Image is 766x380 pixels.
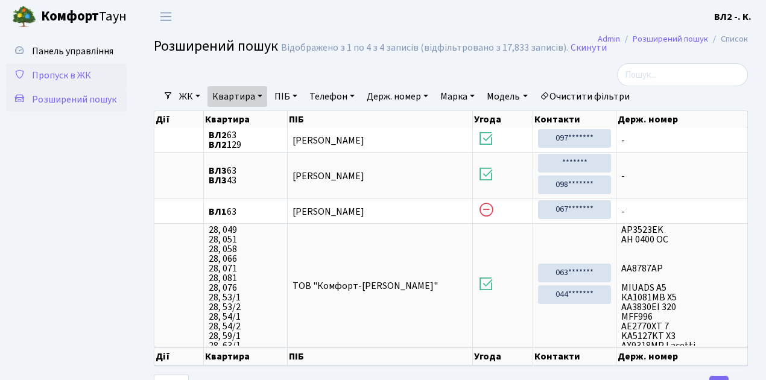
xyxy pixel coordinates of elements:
[32,45,113,58] span: Панель управління
[305,86,359,107] a: Телефон
[209,205,227,218] b: ВЛ1
[714,10,752,24] a: ВЛ2 -. К.
[204,111,288,128] th: Квартира
[207,86,267,107] a: Квартира
[209,207,282,217] span: 63
[616,111,748,128] th: Держ. номер
[41,7,99,26] b: Комфорт
[533,111,616,128] th: Контакти
[6,39,127,63] a: Панель управління
[209,174,227,187] b: ВЛ3
[473,347,534,366] th: Угода
[288,111,473,128] th: ПІБ
[281,42,568,54] div: Відображено з 1 по 4 з 4 записів (відфільтровано з 17,833 записів).
[174,86,205,107] a: ЖК
[598,33,620,45] a: Admin
[209,225,282,346] span: 28, 049 28, 051 28, 058 28, 066 28, 071 28, 081 28, 076 28, 53/1 28, 53/2 28, 54/1 28, 54/2 28, 5...
[209,166,282,185] span: 63 43
[209,164,227,177] b: ВЛ3
[293,169,364,183] span: [PERSON_NAME]
[621,225,742,346] span: AP3523EK АН 0400 ОС АА8787АР MIUADS A5 КА1081МВ X5 АА3830ЕІ 320 MFF996 AE2770XT 7 KA5127KT X3 AX9...
[41,7,127,27] span: Таун
[621,207,742,217] span: -
[362,86,433,107] a: Держ. номер
[535,86,635,107] a: Очистити фільтри
[32,69,91,82] span: Пропуск в ЖК
[32,93,116,106] span: Розширений пошук
[293,279,438,293] span: ТОВ "Комфорт-[PERSON_NAME]"
[633,33,708,45] a: Розширений пошук
[154,111,204,128] th: Дії
[154,36,278,57] span: Розширений пошук
[12,5,36,29] img: logo.png
[209,138,227,151] b: ВЛ2
[708,33,748,46] li: Список
[473,111,534,128] th: Угода
[154,347,204,366] th: Дії
[270,86,302,107] a: ПІБ
[6,87,127,112] a: Розширений пошук
[151,7,181,27] button: Переключити навігацію
[293,205,364,218] span: [PERSON_NAME]
[617,63,748,86] input: Пошук...
[580,27,766,52] nav: breadcrumb
[621,171,742,181] span: -
[621,136,742,145] span: -
[616,347,748,366] th: Держ. номер
[204,347,288,366] th: Квартира
[571,42,607,54] a: Скинути
[435,86,480,107] a: Марка
[482,86,532,107] a: Модель
[293,134,364,147] span: [PERSON_NAME]
[6,63,127,87] a: Пропуск в ЖК
[209,130,282,150] span: 63 129
[288,347,473,366] th: ПІБ
[209,128,227,142] b: ВЛ2
[533,347,616,366] th: Контакти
